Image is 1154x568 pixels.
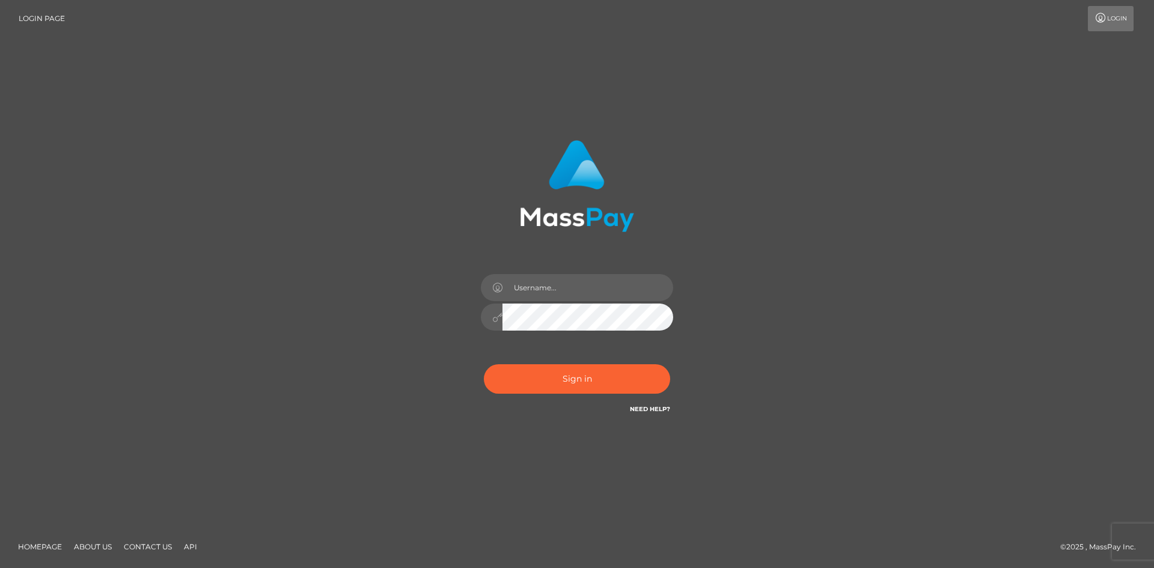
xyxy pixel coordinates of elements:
img: MassPay Login [520,140,634,232]
a: Login [1088,6,1134,31]
a: API [179,537,202,556]
button: Sign in [484,364,670,394]
input: Username... [502,274,673,301]
a: Need Help? [630,405,670,413]
a: Contact Us [119,537,177,556]
a: Homepage [13,537,67,556]
a: Login Page [19,6,65,31]
div: © 2025 , MassPay Inc. [1060,540,1145,554]
a: About Us [69,537,117,556]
